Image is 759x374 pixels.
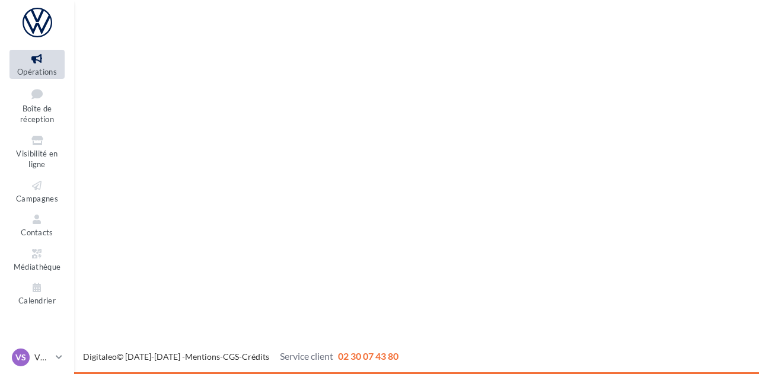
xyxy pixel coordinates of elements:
span: Calendrier [18,296,56,305]
a: VS VW St-Fons [9,346,65,369]
a: Calendrier [9,279,65,308]
span: VS [15,351,26,363]
a: Contacts [9,210,65,239]
span: Médiathèque [14,262,61,271]
a: Digitaleo [83,351,117,362]
a: Boîte de réception [9,84,65,127]
span: Visibilité en ligne [16,149,58,170]
span: Opérations [17,67,57,76]
span: Boîte de réception [20,104,54,124]
span: Service client [280,350,333,362]
a: Médiathèque [9,245,65,274]
a: Mentions [185,351,220,362]
span: © [DATE]-[DATE] - - - [83,351,398,362]
a: Visibilité en ligne [9,132,65,172]
a: Opérations [9,50,65,79]
p: VW St-Fons [34,351,51,363]
span: Contacts [21,228,53,237]
span: 02 30 07 43 80 [338,350,398,362]
a: Campagnes [9,177,65,206]
a: CGS [223,351,239,362]
span: Campagnes [16,194,58,203]
a: Crédits [242,351,269,362]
